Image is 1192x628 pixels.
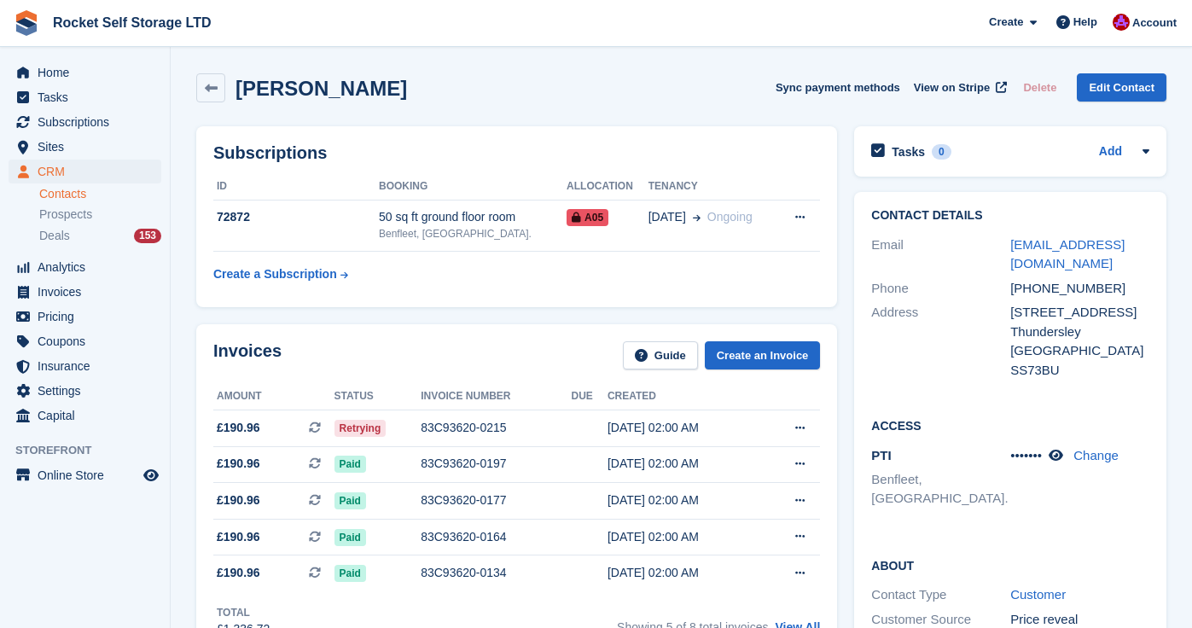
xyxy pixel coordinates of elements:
[871,585,1010,605] div: Contact Type
[608,383,760,410] th: Created
[871,303,1010,380] div: Address
[134,229,161,243] div: 153
[141,465,161,486] a: Preview store
[9,354,161,378] a: menu
[1010,448,1042,462] span: •••••••
[1073,14,1097,31] span: Help
[1010,237,1125,271] a: [EMAIL_ADDRESS][DOMAIN_NAME]
[1010,279,1149,299] div: [PHONE_NUMBER]
[9,61,161,84] a: menu
[571,383,607,410] th: Due
[9,110,161,134] a: menu
[14,10,39,36] img: stora-icon-8386f47178a22dfd0bd8f6a31ec36ba5ce8667c1dd55bd0f319d3a0aa187defe.svg
[379,226,567,241] div: Benfleet, [GEOGRAPHIC_DATA].
[989,14,1023,31] span: Create
[213,208,379,226] div: 72872
[1010,587,1066,602] a: Customer
[648,208,686,226] span: [DATE]
[1010,341,1149,361] div: [GEOGRAPHIC_DATA]
[9,404,161,427] a: menu
[421,528,571,546] div: 83C93620-0164
[648,173,776,201] th: Tenancy
[38,305,140,329] span: Pricing
[1077,73,1166,102] a: Edit Contact
[1016,73,1063,102] button: Delete
[38,160,140,183] span: CRM
[1132,15,1177,32] span: Account
[38,255,140,279] span: Analytics
[38,463,140,487] span: Online Store
[379,208,567,226] div: 50 sq ft ground floor room
[907,73,1010,102] a: View on Stripe
[38,354,140,378] span: Insurance
[334,456,366,473] span: Paid
[608,455,760,473] div: [DATE] 02:00 AM
[217,605,270,620] div: Total
[217,455,260,473] span: £190.96
[38,85,140,109] span: Tasks
[9,305,161,329] a: menu
[38,379,140,403] span: Settings
[871,470,1010,509] li: Benfleet, [GEOGRAPHIC_DATA].
[892,144,925,160] h2: Tasks
[9,463,161,487] a: menu
[705,341,821,369] a: Create an Invoice
[1010,361,1149,381] div: SS73BU
[1099,142,1122,162] a: Add
[1010,323,1149,342] div: Thundersley
[608,491,760,509] div: [DATE] 02:00 AM
[334,420,387,437] span: Retrying
[38,280,140,304] span: Invoices
[334,492,366,509] span: Paid
[235,77,407,100] h2: [PERSON_NAME]
[9,329,161,353] a: menu
[213,265,337,283] div: Create a Subscription
[421,419,571,437] div: 83C93620-0215
[217,528,260,546] span: £190.96
[932,144,951,160] div: 0
[871,416,1149,433] h2: Access
[213,173,379,201] th: ID
[334,383,422,410] th: Status
[871,235,1010,274] div: Email
[46,9,218,37] a: Rocket Self Storage LTD
[9,255,161,279] a: menu
[38,404,140,427] span: Capital
[871,448,891,462] span: PTI
[608,528,760,546] div: [DATE] 02:00 AM
[39,228,70,244] span: Deals
[38,110,140,134] span: Subscriptions
[9,379,161,403] a: menu
[9,85,161,109] a: menu
[914,79,990,96] span: View on Stripe
[421,383,571,410] th: Invoice number
[213,383,334,410] th: Amount
[334,529,366,546] span: Paid
[334,565,366,582] span: Paid
[213,259,348,290] a: Create a Subscription
[707,210,753,224] span: Ongoing
[217,419,260,437] span: £190.96
[1073,448,1119,462] a: Change
[15,442,170,459] span: Storefront
[871,279,1010,299] div: Phone
[213,143,820,163] h2: Subscriptions
[421,455,571,473] div: 83C93620-0197
[38,329,140,353] span: Coupons
[623,341,698,369] a: Guide
[39,206,92,223] span: Prospects
[567,173,648,201] th: Allocation
[9,135,161,159] a: menu
[421,491,571,509] div: 83C93620-0177
[39,206,161,224] a: Prospects
[213,341,282,369] h2: Invoices
[38,61,140,84] span: Home
[217,564,260,582] span: £190.96
[608,564,760,582] div: [DATE] 02:00 AM
[379,173,567,201] th: Booking
[9,280,161,304] a: menu
[38,135,140,159] span: Sites
[217,491,260,509] span: £190.96
[9,160,161,183] a: menu
[39,186,161,202] a: Contacts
